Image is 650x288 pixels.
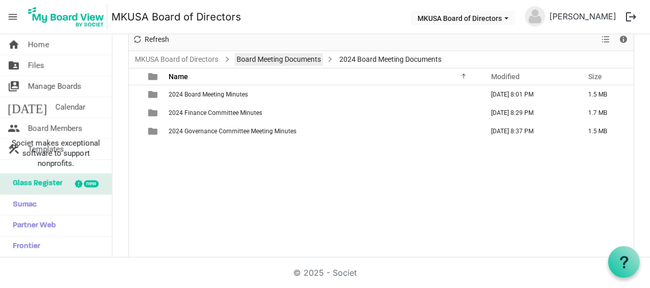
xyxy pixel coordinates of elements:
[491,73,520,81] span: Modified
[525,6,545,27] img: no-profile-picture.svg
[3,7,22,27] span: menu
[8,215,56,236] span: Partner Web
[8,76,20,97] span: switch_account
[577,104,634,122] td: 1.7 MB is template cell column header Size
[8,236,40,257] span: Frontier
[293,268,357,278] a: © 2025 - Societ
[597,29,615,51] div: View
[28,55,44,76] span: Files
[169,128,296,135] span: 2024 Governance Committee Meeting Minutes
[169,91,248,98] span: 2024 Board Meeting Minutes
[599,33,612,46] button: View dropdownbutton
[28,76,81,97] span: Manage Boards
[25,4,111,30] a: My Board View Logo
[411,11,515,25] button: MKUSA Board of Directors dropdownbutton
[8,55,20,76] span: folder_shared
[480,104,577,122] td: December 13, 2024 8:29 PM column header Modified
[577,122,634,140] td: 1.5 MB is template cell column header Size
[620,6,642,28] button: logout
[8,174,62,194] span: Glass Register
[129,29,173,51] div: Refresh
[545,6,620,27] a: [PERSON_NAME]
[28,34,49,55] span: Home
[235,53,323,66] a: Board Meeting Documents
[55,97,85,117] span: Calendar
[166,122,480,140] td: 2024 Governance Committee Meeting Minutes is template cell column header Name
[142,104,166,122] td: is template cell column header type
[166,85,480,104] td: 2024 Board Meeting Minutes is template cell column header Name
[169,73,188,81] span: Name
[142,85,166,104] td: is template cell column header type
[8,34,20,55] span: home
[8,97,47,117] span: [DATE]
[28,118,82,138] span: Board Members
[144,33,170,46] span: Refresh
[8,195,37,215] span: Sumac
[577,85,634,104] td: 1.5 MB is template cell column header Size
[142,122,166,140] td: is template cell column header type
[111,7,241,27] a: MKUSA Board of Directors
[588,73,602,81] span: Size
[129,122,142,140] td: checkbox
[166,104,480,122] td: 2024 Finance Committee Minutes is template cell column header Name
[337,53,444,66] span: 2024 Board Meeting Documents
[5,138,107,169] span: Societ makes exceptional software to support nonprofits.
[480,122,577,140] td: December 13, 2024 8:37 PM column header Modified
[131,33,171,46] button: Refresh
[480,85,577,104] td: December 13, 2024 8:01 PM column header Modified
[615,29,632,51] div: Details
[25,4,107,30] img: My Board View Logo
[169,109,262,116] span: 2024 Finance Committee Minutes
[84,180,99,187] div: new
[129,104,142,122] td: checkbox
[133,53,220,66] a: MKUSA Board of Directors
[129,85,142,104] td: checkbox
[617,33,631,46] button: Details
[8,118,20,138] span: people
